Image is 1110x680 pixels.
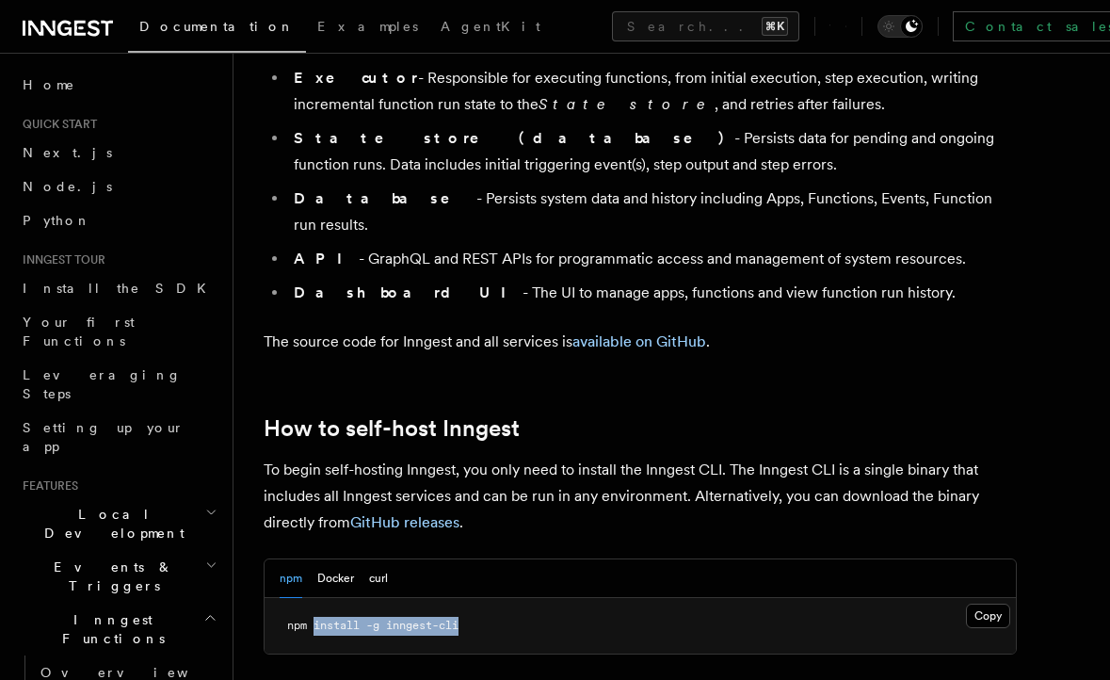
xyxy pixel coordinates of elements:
span: Home [23,75,75,94]
span: Leveraging Steps [23,367,182,401]
span: Features [15,478,78,494]
strong: State store (database) [294,129,734,147]
p: The source code for Inngest and all services is . [264,329,1017,355]
span: Overview [40,665,234,680]
button: Local Development [15,497,221,550]
strong: Database [294,189,476,207]
button: Toggle dark mode [877,15,923,38]
li: - Responsible for executing functions, from initial execution, step execution, writing incrementa... [288,65,1017,118]
span: Setting up your app [23,420,185,454]
a: Home [15,68,221,102]
span: Node.js [23,179,112,194]
button: Events & Triggers [15,550,221,603]
a: Examples [306,6,429,51]
a: Your first Functions [15,305,221,358]
button: Copy [966,604,1010,628]
li: - GraphQL and REST APIs for programmatic access and management of system resources. [288,246,1017,272]
span: Install the SDK [23,281,217,296]
kbd: ⌘K [762,17,788,36]
a: Install the SDK [15,271,221,305]
span: Quick start [15,117,97,132]
span: AgentKit [441,19,540,34]
a: Python [15,203,221,237]
span: Inngest tour [15,252,105,267]
span: Your first Functions [23,315,135,348]
span: Events & Triggers [15,558,205,595]
strong: Dashboard UI [294,283,523,301]
span: Python [23,213,91,228]
a: Setting up your app [15,411,221,463]
p: To begin self-hosting Inngest, you only need to install the Inngest CLI. The Inngest CLI is a sin... [264,457,1017,536]
span: Documentation [139,19,295,34]
strong: API [294,250,359,267]
a: GitHub releases [350,513,459,531]
li: - The UI to manage apps, functions and view function run history. [288,280,1017,306]
span: npm install -g inngest-cli [287,619,458,632]
strong: Executor [294,69,418,87]
span: Inngest Functions [15,610,203,648]
button: curl [369,559,388,598]
button: Search...⌘K [612,11,799,41]
span: Examples [317,19,418,34]
a: Node.js [15,170,221,203]
span: Next.js [23,145,112,160]
a: AgentKit [429,6,552,51]
li: - Persists system data and history including Apps, Functions, Events, Function run results. [288,186,1017,238]
a: Leveraging Steps [15,358,221,411]
em: State store [539,95,715,113]
button: npm [280,559,302,598]
a: How to self-host Inngest [264,415,520,442]
button: Docker [317,559,354,598]
span: Local Development [15,505,205,542]
a: Next.js [15,136,221,170]
a: available on GitHub [572,332,706,350]
a: Documentation [128,6,306,53]
button: Inngest Functions [15,603,221,656]
li: - Persists data for pending and ongoing function runs. Data includes initial triggering event(s),... [288,125,1017,178]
